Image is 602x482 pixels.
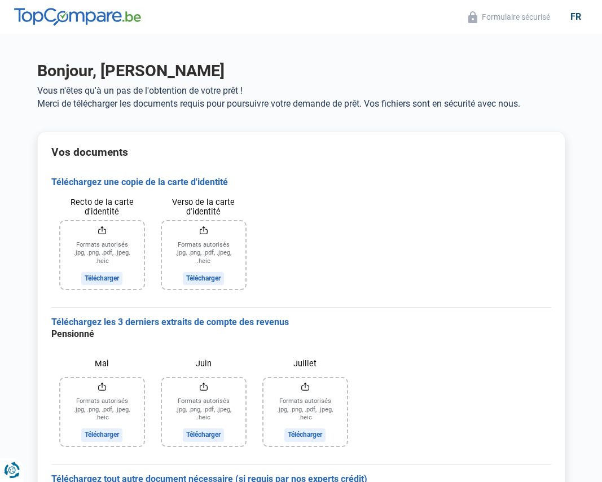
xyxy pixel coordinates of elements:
p: Vous n'êtes qu'à un pas de l'obtention de votre prêt ! [37,85,565,96]
label: Mai [60,354,144,374]
h3: Téléchargez les 3 derniers extraits de compte des revenus [51,317,551,328]
button: Formulaire sécurisé [465,11,553,24]
h3: Téléchargez une copie de la carte d'identité [51,177,551,189]
div: Pensionné [51,328,356,340]
img: TopCompare.be [14,8,141,26]
p: Merci de télécharger les documents requis pour poursuivre votre demande de prêt. Vos fichiers son... [37,98,565,109]
label: Juin [162,354,245,374]
h1: Bonjour, [PERSON_NAME] [37,61,565,81]
label: Juillet [263,354,347,374]
label: Recto de la carte d'identité [60,197,144,217]
h2: Vos documents [51,146,551,159]
label: Verso de la carte d'identité [162,197,245,217]
div: fr [564,11,588,22]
